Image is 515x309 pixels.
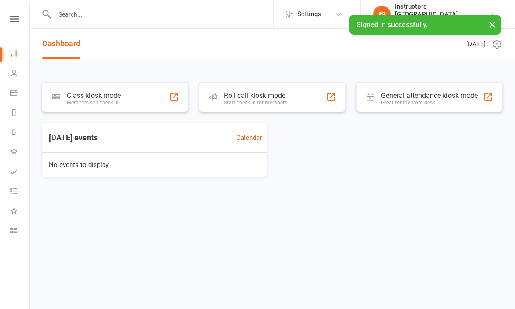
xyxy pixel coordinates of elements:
[484,15,500,34] button: ×
[38,153,271,177] div: No events to display
[373,6,391,23] div: IS
[395,3,490,18] div: Instructors [GEOGRAPHIC_DATA]
[297,4,321,24] span: Settings
[466,39,486,49] span: [DATE]
[10,163,30,182] a: Assessments
[381,91,478,100] div: General attendance kiosk mode
[10,45,30,64] a: Dashboard
[67,91,121,100] div: Class kiosk mode
[42,29,80,59] a: Dashboard
[67,100,121,106] div: Members self check-in
[10,222,30,241] a: Class kiosk mode
[52,8,273,21] input: Search...
[10,202,30,222] a: What's New
[224,91,287,100] div: Roll call kiosk mode
[42,130,105,146] h3: [DATE] events
[10,84,30,104] a: Calendar
[10,104,30,123] a: Reports
[381,100,478,106] div: Great for the front desk
[236,132,262,143] a: Calendar
[357,21,428,29] span: Signed in successfully.
[224,100,287,106] div: Staff check-in for members
[10,64,30,84] a: People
